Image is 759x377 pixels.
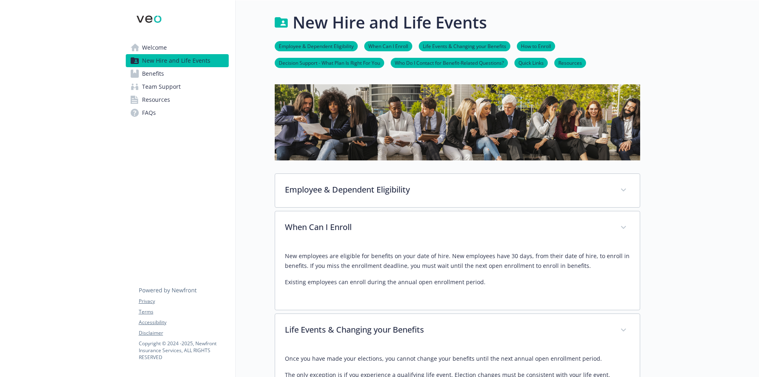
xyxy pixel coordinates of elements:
[126,80,229,93] a: Team Support
[275,59,384,66] a: Decision Support - What Plan Is Right For You
[126,67,229,80] a: Benefits
[126,93,229,106] a: Resources
[285,221,610,233] p: When Can I Enroll
[275,42,358,50] a: Employee & Dependent Eligibility
[139,319,228,326] a: Accessibility
[139,308,228,316] a: Terms
[285,184,610,196] p: Employee & Dependent Eligibility
[139,340,228,361] p: Copyright © 2024 - 2025 , Newfront Insurance Services, ALL RIGHTS RESERVED
[275,84,640,160] img: new hire page banner
[142,106,156,119] span: FAQs
[139,329,228,337] a: Disclaimer
[514,59,548,66] a: Quick Links
[126,106,229,119] a: FAQs
[142,54,210,67] span: New Hire and Life Events
[139,298,228,305] a: Privacy
[126,41,229,54] a: Welcome
[142,67,164,80] span: Benefits
[285,324,610,336] p: Life Events & Changing your Benefits
[126,54,229,67] a: New Hire and Life Events
[275,211,640,245] div: When Can I Enroll
[275,174,640,207] div: Employee & Dependent Eligibility
[285,277,630,287] p: Existing employees can enroll during the annual open enrollment period.
[285,251,630,271] p: New employees are eligible for benefits on your date of hire. New employees have 30 days, from th...
[391,59,508,66] a: Who Do I Contact for Benefit-Related Questions?
[285,354,630,364] p: Once you have made your elections, you cannot change your benefits until the next annual open enr...
[142,80,181,93] span: Team Support
[142,93,170,106] span: Resources
[517,42,555,50] a: How to Enroll
[275,314,640,347] div: Life Events & Changing your Benefits
[142,41,167,54] span: Welcome
[293,10,487,35] h1: New Hire and Life Events
[419,42,510,50] a: Life Events & Changing your Benefits
[364,42,412,50] a: When Can I Enroll
[554,59,586,66] a: Resources
[275,245,640,310] div: When Can I Enroll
